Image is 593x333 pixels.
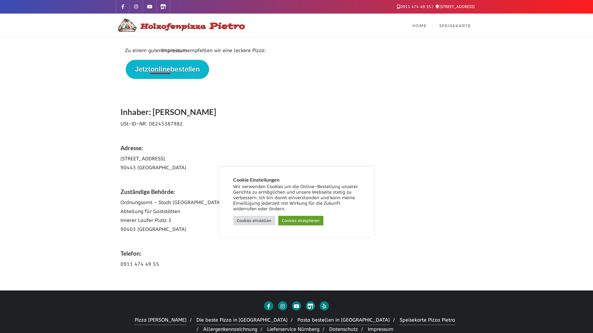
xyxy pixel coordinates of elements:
[233,184,360,212] div: Wir verwenden Cookies um die Online-Bestellung unserer Gerichte zu ermöglichen und unsere Webseit...
[116,18,246,33] img: Logo
[150,65,170,74] span: online
[233,177,360,183] h5: Cookie Einstellungen
[125,46,468,275] div: Zu einem guten empfehlen wir eine leckere Pizza:
[397,4,431,9] a: 0911 474 49 55
[436,4,475,9] a: [STREET_ADDRESS]
[278,216,323,225] a: Cookies akzeptieren
[135,316,187,325] a: Pizza [PERSON_NAME]
[120,260,473,269] p: 0911 474 49 55
[412,23,427,28] span: Home
[120,249,473,260] h4: Telefon:
[120,154,473,172] p: [STREET_ADDRESS] 90443 [GEOGRAPHIC_DATA]
[120,187,473,198] h4: Zuständige Behörde:
[126,60,209,79] button: Jetztonlinebestellen
[162,47,187,53] b: Impressum
[406,14,433,37] a: Home
[400,316,455,325] a: Speisekarte Pizza Pietro
[120,143,473,154] h4: Adresse:
[120,120,473,129] p: USt-ID-NR: DE245387982
[196,316,288,325] a: Die beste Pizza in [GEOGRAPHIC_DATA]
[120,198,473,234] p: Ordnungsamt – Stadt [GEOGRAPHIC_DATA] Abteilung für Gaststätten Innerer Laufer Platz 3 90403 [GEO...
[439,23,471,28] span: Speisekarte
[297,316,390,325] a: Pasta bestellen in [GEOGRAPHIC_DATA]
[433,14,477,37] a: Speisekarte
[233,216,275,225] a: Cookies einstellen
[120,106,473,120] h2: Inhaber: [PERSON_NAME]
